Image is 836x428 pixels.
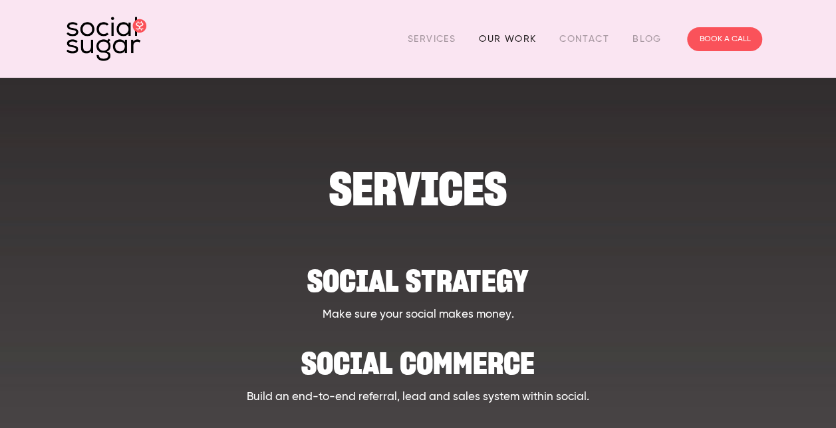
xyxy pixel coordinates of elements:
a: Social strategy Make sure your social makes money. [115,254,722,323]
a: Our Work [479,29,536,49]
a: Social Commerce Build an end-to-end referral, lead and sales system within social. [115,336,722,405]
h2: Social Commerce [115,336,722,377]
a: BOOK A CALL [687,27,762,51]
a: Blog [632,29,662,49]
p: Build an end-to-end referral, lead and sales system within social. [115,389,722,406]
a: Contact [559,29,609,49]
a: Services [408,29,456,49]
p: Make sure your social makes money. [115,306,722,324]
h1: SERVICES [115,169,722,209]
img: SocialSugar [67,17,146,61]
h2: Social strategy [115,254,722,294]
